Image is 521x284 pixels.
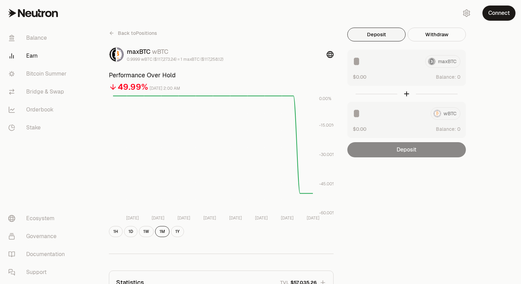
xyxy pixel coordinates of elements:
div: 0.9999 wBTC ($117,273.24) = 1 maxBTC ($117,258.12) [127,57,223,62]
div: [DATE] 2:00 AM [150,85,180,92]
button: $0.00 [353,125,366,133]
button: 1Y [171,226,184,237]
a: Balance [3,29,74,47]
a: Earn [3,47,74,65]
span: Balance: [436,126,456,133]
img: maxBTC Logo [110,48,116,61]
tspan: -30.00% [319,152,336,157]
tspan: 0.00% [319,96,331,101]
a: Ecosystem [3,209,74,227]
span: Back to Positions [118,30,157,37]
a: Bridge & Swap [3,83,74,101]
button: 1H [109,226,123,237]
img: wBTC Logo [117,48,123,61]
button: Deposit [347,28,406,41]
a: Orderbook [3,101,74,119]
button: Withdraw [408,28,466,41]
a: Documentation [3,245,74,263]
a: Back toPositions [109,28,157,39]
a: Stake [3,119,74,137]
a: Governance [3,227,74,245]
a: Support [3,263,74,281]
a: Bitcoin Summer [3,65,74,83]
tspan: -45.00% [319,181,336,187]
h3: Performance Over Hold [109,70,334,80]
div: maxBTC [127,47,223,57]
span: wBTC [152,48,168,56]
button: Connect [482,6,515,21]
button: 1W [139,226,154,237]
div: 49.99% [118,81,148,92]
tspan: [DATE] [177,215,190,221]
button: $0.00 [353,73,366,80]
span: Balance: [436,74,456,80]
tspan: [DATE] [152,215,164,221]
tspan: [DATE] [307,215,319,221]
tspan: [DATE] [281,215,294,221]
tspan: -60.00% [319,210,336,216]
tspan: -15.00% [319,123,335,128]
tspan: [DATE] [126,215,139,221]
button: 1M [155,226,170,237]
tspan: [DATE] [203,215,216,221]
button: 1D [124,226,137,237]
tspan: [DATE] [255,215,268,221]
tspan: [DATE] [229,215,242,221]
